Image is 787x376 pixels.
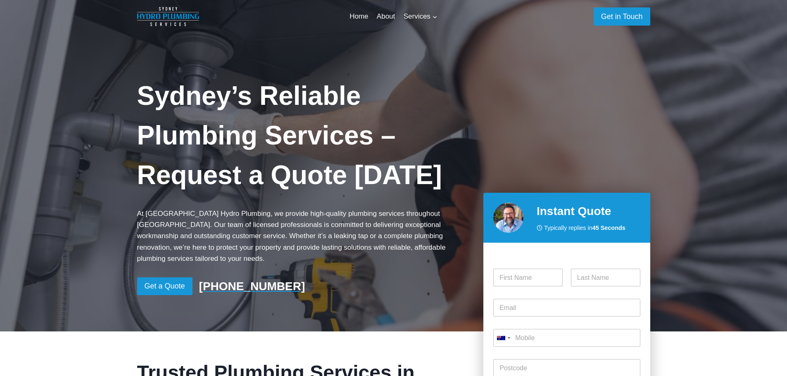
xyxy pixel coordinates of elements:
[399,7,442,26] a: Services
[137,7,199,26] img: Sydney Hydro Plumbing Logo
[345,7,373,26] a: Home
[373,7,399,26] a: About
[137,277,193,295] a: Get a Quote
[137,76,471,195] h1: Sydney’s Reliable Plumbing Services – Request a Quote [DATE]
[137,208,471,264] p: At [GEOGRAPHIC_DATA] Hydro Plumbing, we provide high-quality plumbing services throughout [GEOGRA...
[594,7,650,25] a: Get in Touch
[493,299,640,317] input: Email
[199,278,305,295] a: [PHONE_NUMBER]
[592,225,625,231] strong: 45 Seconds
[345,7,442,26] nav: Primary Navigation
[571,269,640,286] input: Last Name
[404,11,437,22] span: Services
[493,269,563,286] input: First Name
[544,223,625,233] span: Typically replies in
[145,280,185,292] span: Get a Quote
[493,329,640,347] input: Mobile
[493,329,513,347] button: Selected country
[537,203,640,220] h2: Instant Quote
